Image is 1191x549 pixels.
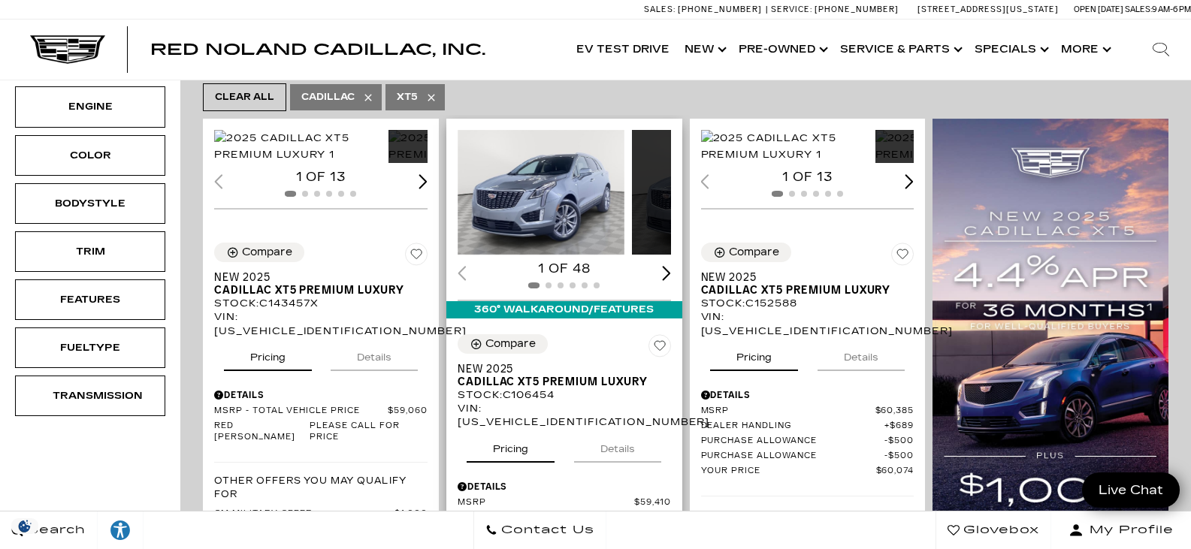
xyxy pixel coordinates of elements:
[15,135,165,176] div: ColorColor
[936,511,1051,549] a: Glovebox
[214,297,428,310] div: Stock : C143457X
[214,406,428,417] a: MSRP - Total Vehicle Price $59,060
[224,338,312,371] button: pricing tab
[701,451,914,462] a: Purchase Allowance $500
[701,169,914,186] div: 1 of 13
[701,421,885,432] span: Dealer Handling
[701,243,791,262] button: Compare Vehicle
[766,5,902,14] a: Service: [PHONE_NUMBER]
[701,388,914,402] div: Pricing Details - New 2025 Cadillac XT5 Premium Luxury
[1051,511,1191,549] button: Open user profile menu
[701,508,914,535] p: Other Offers You May Qualify For
[30,35,105,64] img: Cadillac Dark Logo with Cadillac White Text
[905,174,914,189] div: Next slide
[644,5,676,14] span: Sales:
[701,130,868,163] img: 2025 Cadillac XT5 Premium Luxury 1
[677,20,731,80] a: New
[242,246,292,259] div: Compare
[458,130,624,255] img: 2025 Cadillac XT5 Premium Luxury 1
[310,421,427,443] span: Please call for price
[53,339,128,356] div: Fueltype
[394,508,428,520] span: $1,000
[214,474,428,501] p: Other Offers You May Qualify For
[331,338,418,371] button: details tab
[214,508,428,520] a: GM Military Offer $1,000
[771,5,812,14] span: Service:
[884,451,914,462] span: $500
[53,98,128,115] div: Engine
[678,5,762,14] span: [PHONE_NUMBER]
[634,497,671,508] span: $59,410
[458,402,671,429] div: VIN: [US_VEHICLE_IDENTIFICATION_NUMBER]
[574,430,661,463] button: details tab
[1125,5,1152,14] span: Sales:
[967,20,1053,80] a: Specials
[53,388,128,404] div: Transmission
[632,130,799,255] div: 2 / 2
[214,421,428,443] a: Red [PERSON_NAME] Please call for price
[15,231,165,272] div: TrimTrim
[662,266,671,280] div: Next slide
[397,88,418,107] span: XT5
[214,421,310,443] span: Red [PERSON_NAME]
[53,195,128,212] div: Bodystyle
[388,406,428,417] span: $59,060
[98,511,144,549] a: Explore your accessibility options
[388,130,555,163] div: 2 / 2
[701,436,914,447] a: Purchase Allowance $500
[23,520,86,541] span: Search
[214,271,416,284] span: New 2025
[701,466,876,477] span: Your Price
[701,271,914,297] a: New 2025Cadillac XT5 Premium Luxury
[150,42,485,57] a: Red Noland Cadillac, Inc.
[214,406,388,417] span: MSRP - Total Vehicle Price
[701,297,914,310] div: Stock : C152588
[569,20,677,80] a: EV Test Drive
[15,86,165,127] div: EngineEngine
[301,88,355,107] span: Cadillac
[701,271,903,284] span: New 2025
[458,497,671,508] a: MSRP $59,410
[710,338,798,371] button: pricing tab
[214,284,416,297] span: Cadillac XT5 Premium Luxury
[467,430,555,463] button: pricing tab
[884,421,914,432] span: $689
[917,5,1059,14] a: [STREET_ADDRESS][US_STATE]
[446,301,682,318] div: 360° WalkAround/Features
[884,436,914,447] span: $500
[214,130,381,163] div: 1 / 2
[1091,481,1171,499] span: Live Chat
[405,243,428,271] button: Save Vehicle
[729,246,779,259] div: Compare
[701,466,914,477] a: Your Price $60,074
[458,388,671,402] div: Stock : C106454
[701,406,875,417] span: MSRP
[458,376,660,388] span: Cadillac XT5 Premium Luxury
[485,337,536,351] div: Compare
[53,243,128,260] div: Trim
[15,279,165,320] div: FeaturesFeatures
[701,436,885,447] span: Purchase Allowance
[8,518,42,534] section: Click to Open Cookie Consent Modal
[701,310,914,337] div: VIN: [US_VEHICLE_IDENTIFICATION_NUMBER]
[875,130,1042,163] div: 2 / 2
[818,338,905,371] button: details tab
[458,363,671,388] a: New 2025Cadillac XT5 Premium Luxury
[833,20,967,80] a: Service & Parts
[473,511,606,549] a: Contact Us
[458,497,634,508] span: MSRP
[214,388,428,402] div: Pricing Details - New 2025 Cadillac XT5 Premium Luxury
[150,41,485,59] span: Red Noland Cadillac, Inc.
[1084,520,1174,541] span: My Profile
[701,406,914,417] a: MSRP $60,385
[15,376,165,416] div: TransmissionTransmission
[458,130,624,255] div: 1 / 2
[876,466,914,477] span: $60,074
[701,451,885,462] span: Purchase Allowance
[214,130,381,163] img: 2025 Cadillac XT5 Premium Luxury 1
[458,363,660,376] span: New 2025
[1152,5,1191,14] span: 9 AM-6 PM
[214,169,428,186] div: 1 of 13
[701,284,903,297] span: Cadillac XT5 Premium Luxury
